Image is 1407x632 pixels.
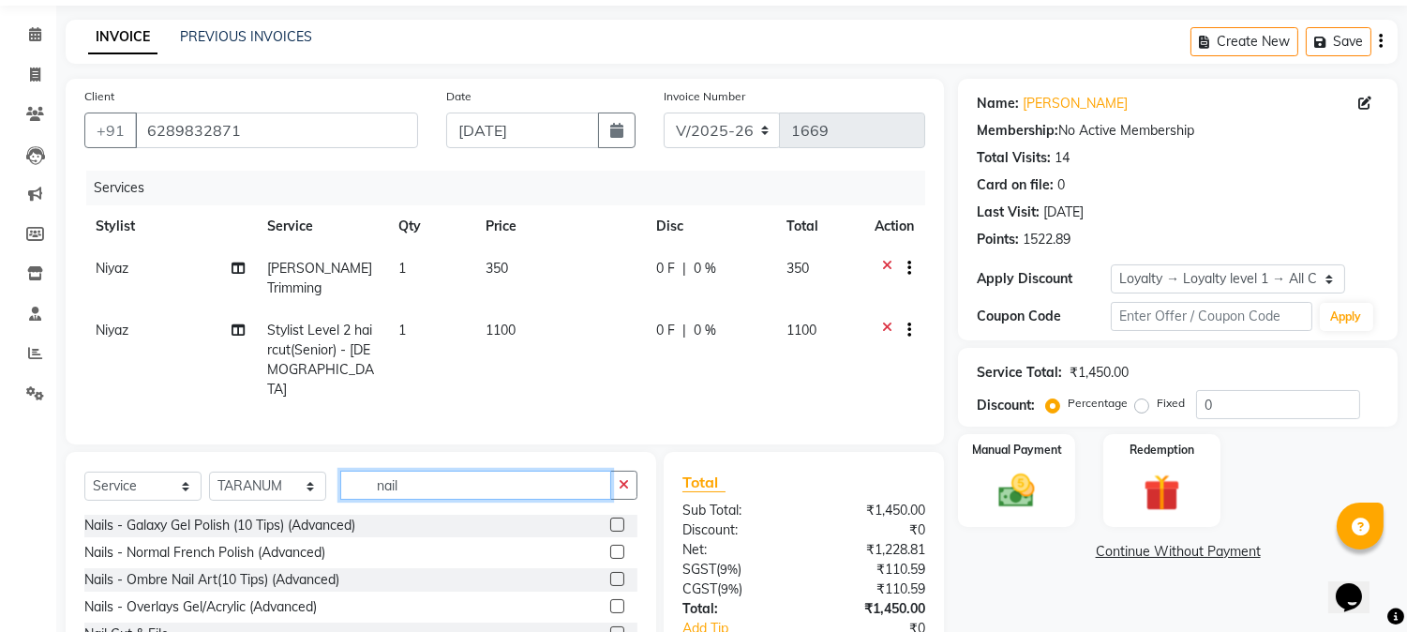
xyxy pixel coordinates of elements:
[977,175,1054,195] div: Card on file:
[720,562,738,577] span: 9%
[1190,27,1298,56] button: Create New
[84,113,137,148] button: +91
[668,579,804,599] div: ( )
[668,501,804,520] div: Sub Total:
[267,260,372,296] span: [PERSON_NAME] Trimming
[786,260,809,277] span: 350
[486,260,508,277] span: 350
[1055,148,1070,168] div: 14
[972,442,1062,459] label: Manual Payment
[135,113,418,148] input: Search by Name/Mobile/Email/Code
[977,121,1379,141] div: No Active Membership
[1023,94,1128,113] a: [PERSON_NAME]
[180,28,312,45] a: PREVIOUS INVOICES
[84,88,114,105] label: Client
[1057,175,1065,195] div: 0
[977,94,1019,113] div: Name:
[694,321,716,340] span: 0 %
[668,540,804,560] div: Net:
[84,543,325,563] div: Nails - Normal French Polish (Advanced)
[645,205,775,248] th: Disc
[668,560,804,579] div: ( )
[1320,303,1373,331] button: Apply
[977,307,1111,326] div: Coupon Code
[977,203,1040,222] div: Last Visit:
[668,599,804,619] div: Total:
[1132,470,1191,516] img: _gift.svg
[863,205,925,248] th: Action
[682,580,717,597] span: CGST
[486,322,516,339] span: 1100
[340,471,611,500] input: Search or Scan
[398,322,406,339] span: 1
[1070,363,1129,383] div: ₹1,450.00
[84,516,355,535] div: Nails - Galaxy Gel Polish (10 Tips) (Advanced)
[962,542,1394,562] a: Continue Without Payment
[1111,302,1311,331] input: Enter Offer / Coupon Code
[804,520,940,540] div: ₹0
[398,260,406,277] span: 1
[786,322,816,339] span: 1100
[656,259,675,278] span: 0 F
[682,561,716,578] span: SGST
[267,322,374,398] span: Stylist Level 2 haircut(Senior) - [DEMOGRAPHIC_DATA]
[682,473,726,492] span: Total
[1157,395,1185,412] label: Fixed
[977,269,1111,289] div: Apply Discount
[977,121,1058,141] div: Membership:
[84,570,339,590] div: Nails - Ombre Nail Art(10 Tips) (Advanced)
[256,205,387,248] th: Service
[1068,395,1128,412] label: Percentage
[86,171,939,205] div: Services
[977,396,1035,415] div: Discount:
[446,88,471,105] label: Date
[1043,203,1084,222] div: [DATE]
[387,205,474,248] th: Qty
[88,21,157,54] a: INVOICE
[682,321,686,340] span: |
[987,470,1046,512] img: _cash.svg
[1306,27,1371,56] button: Save
[977,363,1062,383] div: Service Total:
[694,259,716,278] span: 0 %
[668,520,804,540] div: Discount:
[977,230,1019,249] div: Points:
[804,501,940,520] div: ₹1,450.00
[804,579,940,599] div: ₹110.59
[804,599,940,619] div: ₹1,450.00
[804,560,940,579] div: ₹110.59
[1023,230,1070,249] div: 1522.89
[804,540,940,560] div: ₹1,228.81
[721,581,739,596] span: 9%
[977,148,1051,168] div: Total Visits:
[1130,442,1194,459] label: Redemption
[96,260,128,277] span: Niyaz
[474,205,645,248] th: Price
[84,205,256,248] th: Stylist
[96,322,128,339] span: Niyaz
[656,321,675,340] span: 0 F
[84,597,317,617] div: Nails - Overlays Gel/Acrylic (Advanced)
[664,88,745,105] label: Invoice Number
[775,205,864,248] th: Total
[1328,557,1388,613] iframe: chat widget
[682,259,686,278] span: |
